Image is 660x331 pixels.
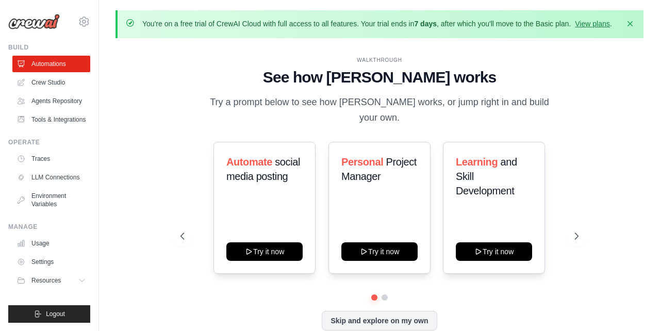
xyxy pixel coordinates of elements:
img: Logo [8,14,60,29]
span: social media posting [226,156,300,182]
a: View plans [575,20,609,28]
span: Personal [341,156,383,168]
div: Operate [8,138,90,146]
strong: 7 days [414,20,437,28]
p: You're on a free trial of CrewAI Cloud with full access to all features. Your trial ends in , aft... [142,19,612,29]
button: Try it now [226,242,303,261]
a: Automations [12,56,90,72]
span: Automate [226,156,272,168]
a: Tools & Integrations [12,111,90,128]
button: Try it now [341,242,418,261]
button: Logout [8,305,90,323]
a: Traces [12,151,90,167]
span: and Skill Development [456,156,517,196]
a: Settings [12,254,90,270]
button: Try it now [456,242,532,261]
span: Logout [46,310,65,318]
p: Try a prompt below to see how [PERSON_NAME] works, or jump right in and build your own. [206,95,553,125]
button: Resources [12,272,90,289]
div: Build [8,43,90,52]
div: WALKTHROUGH [180,56,578,64]
button: Skip and explore on my own [322,311,437,330]
h1: See how [PERSON_NAME] works [180,68,578,87]
span: Project Manager [341,156,417,182]
a: Environment Variables [12,188,90,212]
span: Resources [31,276,61,285]
a: LLM Connections [12,169,90,186]
a: Agents Repository [12,93,90,109]
a: Crew Studio [12,74,90,91]
span: Learning [456,156,498,168]
div: Manage [8,223,90,231]
a: Usage [12,235,90,252]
